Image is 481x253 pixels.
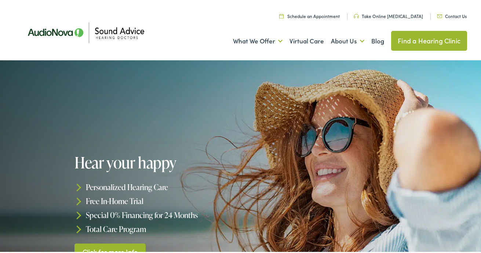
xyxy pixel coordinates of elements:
[233,26,283,53] a: What We Offer
[74,207,243,221] li: Special 0% Financing for 24 Months
[354,11,423,18] a: Take Online [MEDICAL_DATA]
[74,193,243,207] li: Free In-Home Trial
[331,26,364,53] a: About Us
[74,221,243,235] li: Total Care Program
[371,26,384,53] a: Blog
[289,26,324,53] a: Virtual Care
[437,11,467,18] a: Contact Us
[279,11,340,18] a: Schedule an Appointment
[74,153,243,170] h1: Hear your happy
[437,13,442,17] img: Icon representing mail communication in a unique green color, indicative of contact or communicat...
[354,13,359,17] img: Headphone icon in a unique green color, suggesting audio-related services or features.
[74,179,243,193] li: Personalized Hearing Care
[391,29,467,49] a: Find a Hearing Clinic
[279,12,284,17] img: Calendar icon in a unique green color, symbolizing scheduling or date-related features.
